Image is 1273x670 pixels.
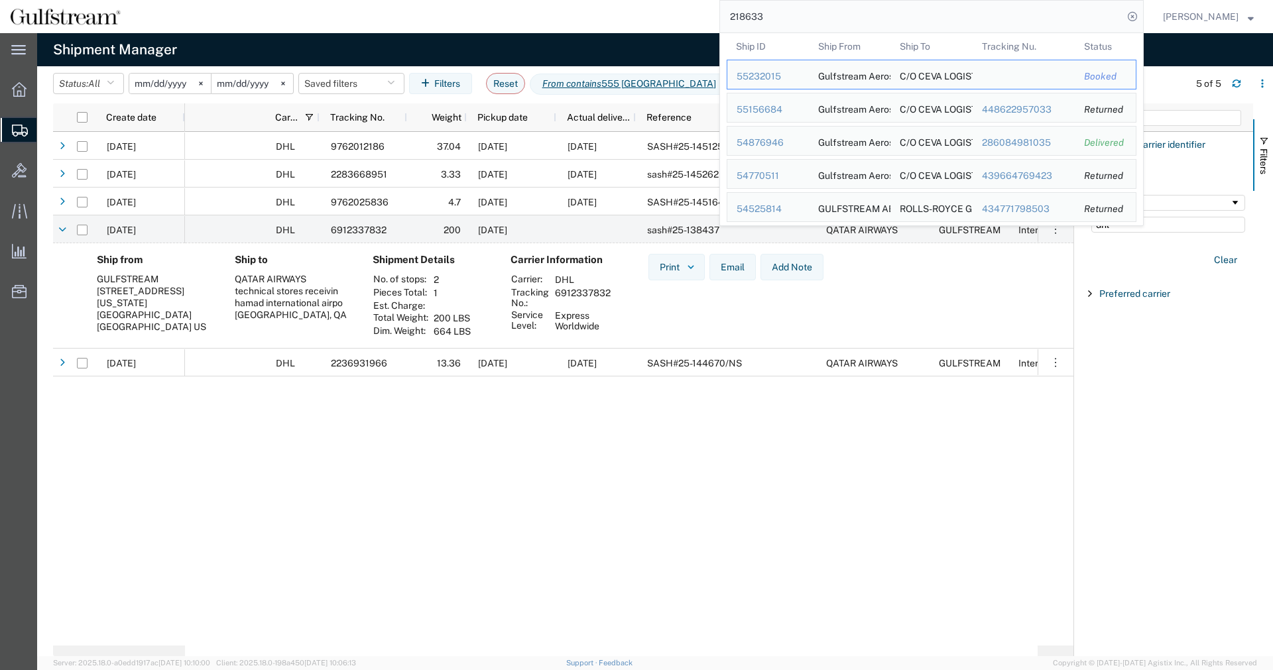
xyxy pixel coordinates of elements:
[1163,9,1239,24] span: Jene Middleton
[890,33,973,60] th: Ship To
[818,60,882,89] div: Gulfstream Aerospace Corp.
[373,300,429,311] th: Est. Charge:
[1084,103,1126,117] div: Returned
[511,286,550,309] th: Tracking No.:
[1091,217,1245,233] input: Filter Value
[235,297,351,309] div: hamad international airpo
[107,225,136,235] span: 09/02/2025
[1084,169,1126,183] div: Returned
[1053,657,1257,669] span: Copyright © [DATE]-[DATE] Agistix Inc., All Rights Reserved
[809,33,891,60] th: Ship From
[737,103,800,117] div: 55156684
[720,1,1123,32] input: Search for shipment number, reference number
[685,261,697,273] img: dropdown
[826,358,898,368] span: QATAR AIRWAYS
[429,286,475,300] td: 1
[727,33,1143,225] table: Search Results
[1099,139,1205,150] span: Account carrier identifier
[982,169,1066,183] div: 439664769423
[568,141,597,152] span: 09/08/2025
[550,286,617,309] td: 6912337832
[900,160,963,188] div: C/O CEVA LOGISTICS
[409,73,472,94] button: Filters
[568,358,597,368] span: 09/05/2025
[235,273,351,285] div: QATAR AIRWAYS
[511,254,617,266] h4: Carrier Information
[760,254,823,280] button: Add Note
[97,297,213,321] div: [US_STATE] [GEOGRAPHIC_DATA]
[1074,132,1253,656] div: Filter List 3 Filters
[973,33,1075,60] th: Tracking Nu.
[235,285,351,297] div: technical stores receivin
[709,254,756,280] button: Email
[276,225,295,235] span: DHL
[1162,9,1254,25] button: [PERSON_NAME]
[53,659,210,667] span: Server: 2025.18.0-a0edd1917ac
[444,225,461,235] span: 200
[826,225,898,235] span: QATAR AIRWAYS
[542,77,601,91] i: From contains
[373,254,489,266] h4: Shipment Details
[373,325,429,338] th: Dim. Weight:
[818,193,882,221] div: GULFSTREAM AEROSPACE CORP
[1091,195,1245,211] div: Filtering operator
[429,325,475,338] td: 664 LBS
[97,254,213,266] h4: Ship from
[1206,249,1245,271] button: Clear
[1258,148,1269,174] span: Filters
[129,74,211,93] input: Not set
[437,358,461,368] span: 13.36
[429,311,475,325] td: 200 LBS
[107,141,136,152] span: 09/03/2025
[53,73,124,94] button: Status:All
[331,169,387,180] span: 2283668951
[477,112,528,123] span: Pickup date
[373,273,429,286] th: No. of stops:
[900,93,963,122] div: C/O CEVA LOGISTICS
[441,169,461,180] span: 3.33
[478,141,507,152] span: 09/02/2025
[939,225,1000,235] span: GULFSTREAM
[647,197,724,207] span: SASH#25-145164
[727,33,809,60] th: Ship ID
[1075,33,1136,60] th: Status
[511,309,550,333] th: Service Level:
[530,74,721,95] span: From contains 555 northport
[646,112,692,123] span: Reference
[478,169,507,180] span: 09/02/2025
[568,169,597,180] span: 09/08/2025
[106,112,156,123] span: Create date
[107,197,136,207] span: 09/03/2025
[599,659,633,667] a: Feedback
[158,659,210,667] span: [DATE] 10:10:00
[647,169,719,180] span: sash#25-145262
[97,273,213,285] div: GULFSTREAM
[478,197,507,207] span: 09/02/2025
[373,286,429,300] th: Pieces Total:
[212,74,293,93] input: Not set
[373,311,429,325] th: Total Weight:
[304,659,356,667] span: [DATE] 10:06:13
[737,70,800,84] div: 55232015
[737,169,800,183] div: 54770511
[1098,197,1230,208] div: contains
[97,321,213,333] div: [GEOGRAPHIC_DATA] US
[818,93,882,122] div: Gulfstream Aerospace Corp.
[1084,70,1126,84] div: Booked
[939,358,1000,368] span: GULFSTREAM
[647,225,719,235] span: sash#25-138437
[1084,202,1126,216] div: Returned
[53,33,177,66] h4: Shipment Manager
[486,73,525,94] button: Reset
[900,127,963,155] div: C/O CEVA LOGISTICS
[235,254,351,266] h4: Ship to
[566,659,599,667] a: Support
[648,254,705,280] button: Print
[330,112,385,123] span: Tracking No.
[550,309,617,333] td: Express Worldwide
[1196,77,1221,91] div: 5 of 5
[107,169,136,180] span: 09/03/2025
[982,202,1066,216] div: 434771798503
[737,202,800,216] div: 54525814
[107,358,136,368] span: 09/02/2025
